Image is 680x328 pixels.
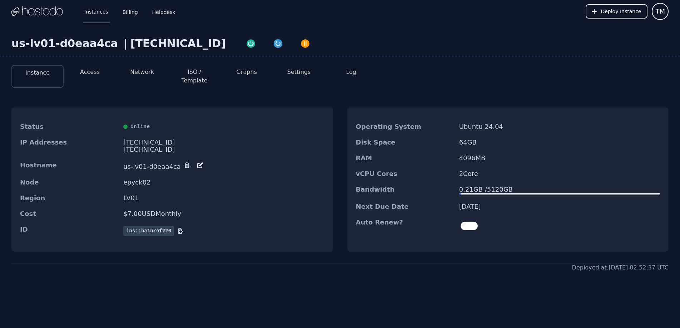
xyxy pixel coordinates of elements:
dd: 64 GB [459,139,660,146]
button: Log [346,68,357,76]
div: 0.21 GB / 5120 GB [459,186,660,193]
button: Graphs [237,68,257,76]
div: [TECHNICAL_ID] [130,37,226,50]
button: Restart [264,37,292,49]
dd: $ 7.00 USD Monthly [123,210,324,217]
div: Deployed at: [DATE] 02:52:37 UTC [572,263,669,272]
button: Network [130,68,154,76]
dt: Region [20,195,118,202]
dt: Node [20,179,118,186]
div: [TECHNICAL_ID] [123,146,324,153]
button: ISO / Template [174,68,215,85]
dt: Next Due Date [356,203,453,210]
button: Instance [25,69,50,77]
img: Power Off [300,39,310,49]
dd: LV01 [123,195,324,202]
dt: IP Addresses [20,139,118,153]
button: Power On [237,37,264,49]
button: Power Off [292,37,319,49]
dt: RAM [356,155,453,162]
span: ins::ba1nrof220 [123,226,174,236]
dt: Bandwidth [356,186,453,195]
img: Logo [11,6,63,17]
dd: epyck02 [123,179,324,186]
dt: vCPU Cores [356,170,453,177]
button: Access [80,68,100,76]
dt: Disk Space [356,139,453,146]
dd: [DATE] [459,203,660,210]
dt: Status [20,123,118,130]
div: Online [123,123,324,130]
button: Settings [287,68,311,76]
dd: 2 Core [459,170,660,177]
dd: 4096 MB [459,155,660,162]
dd: Ubuntu 24.04 [459,123,660,130]
img: Restart [273,39,283,49]
dt: Operating System [356,123,453,130]
div: us-lv01-d0eaa4ca [11,37,121,50]
button: Deploy Instance [586,4,647,19]
dt: Hostname [20,162,118,170]
span: Deploy Instance [601,8,641,15]
div: [TECHNICAL_ID] [123,139,324,146]
dd: us-lv01-d0eaa4ca [123,162,324,170]
dt: Cost [20,210,118,217]
span: TM [655,6,665,16]
dt: ID [20,226,118,236]
dt: Auto Renew? [356,219,453,233]
div: | [121,37,130,50]
button: User menu [652,3,669,20]
img: Power On [246,39,256,49]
